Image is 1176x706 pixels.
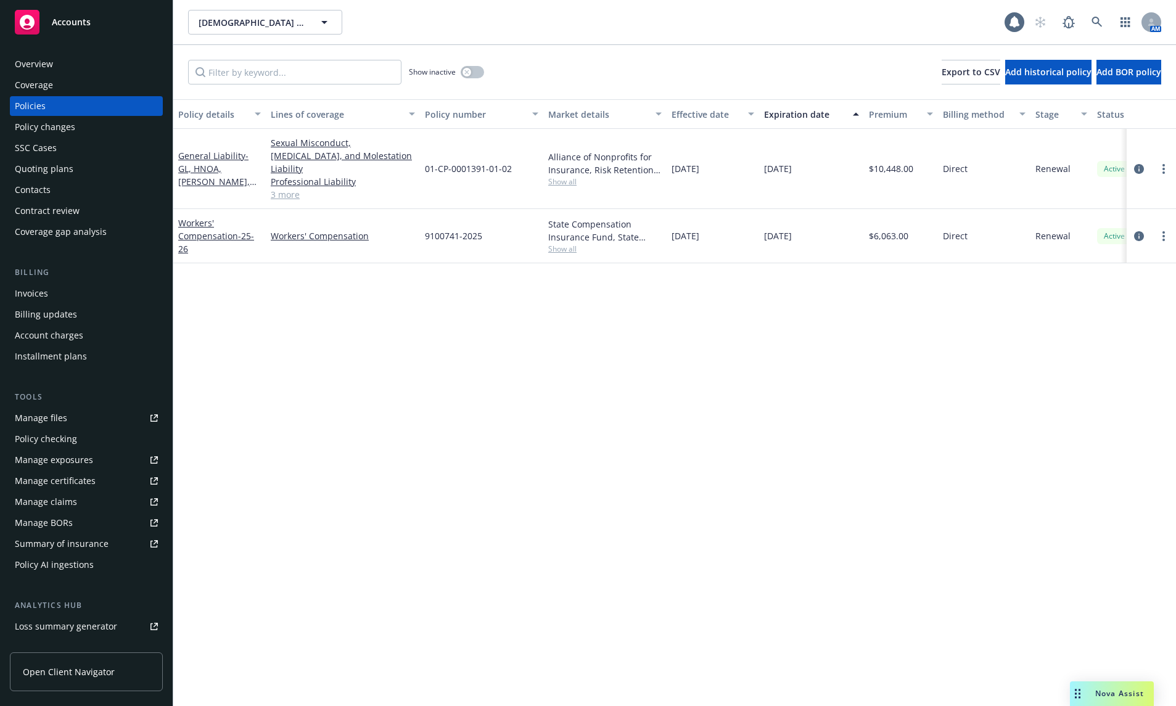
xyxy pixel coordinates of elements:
[1096,66,1161,78] span: Add BOR policy
[23,665,115,678] span: Open Client Navigator
[543,99,667,129] button: Market details
[10,408,163,428] a: Manage files
[864,99,938,129] button: Premium
[10,75,163,95] a: Coverage
[10,450,163,470] span: Manage exposures
[10,159,163,179] a: Quoting plans
[869,108,919,121] div: Premium
[1102,231,1127,242] span: Active
[15,284,48,303] div: Invoices
[1097,108,1172,121] div: Status
[10,222,163,242] a: Coverage gap analysis
[199,16,305,29] span: [DEMOGRAPHIC_DATA] Senior Citizens Service Center (AASCSC)
[10,617,163,636] a: Loss summary generator
[15,180,51,200] div: Contacts
[1028,10,1053,35] a: Start snowing
[420,99,543,129] button: Policy number
[1095,688,1144,699] span: Nova Assist
[10,180,163,200] a: Contacts
[869,229,908,242] span: $6,063.00
[15,617,117,636] div: Loss summary generator
[178,108,247,121] div: Policy details
[1132,162,1146,176] a: circleInformation
[1102,163,1127,174] span: Active
[271,108,401,121] div: Lines of coverage
[15,534,109,554] div: Summary of insurance
[15,222,107,242] div: Coverage gap analysis
[10,54,163,74] a: Overview
[10,201,163,221] a: Contract review
[15,347,87,366] div: Installment plans
[1096,60,1161,84] button: Add BOR policy
[10,429,163,449] a: Policy checking
[10,492,163,512] a: Manage claims
[15,138,57,158] div: SSC Cases
[1070,681,1085,706] div: Drag to move
[15,75,53,95] div: Coverage
[548,244,662,254] span: Show all
[1005,60,1092,84] button: Add historical policy
[15,450,93,470] div: Manage exposures
[188,10,342,35] button: [DEMOGRAPHIC_DATA] Senior Citizens Service Center (AASCSC)
[548,218,662,244] div: State Compensation Insurance Fund, State Compensation Insurance Fund (SCIF)
[869,162,913,175] span: $10,448.00
[938,99,1030,129] button: Billing method
[548,108,648,121] div: Market details
[1085,10,1109,35] a: Search
[15,408,67,428] div: Manage files
[10,138,163,158] a: SSC Cases
[759,99,864,129] button: Expiration date
[271,175,415,188] a: Professional Liability
[271,229,415,242] a: Workers' Compensation
[271,188,415,201] a: 3 more
[943,108,1012,121] div: Billing method
[15,492,77,512] div: Manage claims
[1005,66,1092,78] span: Add historical policy
[52,17,91,27] span: Accounts
[1035,108,1074,121] div: Stage
[10,555,163,575] a: Policy AI ingestions
[764,108,845,121] div: Expiration date
[1156,229,1171,244] a: more
[672,108,741,121] div: Effective date
[672,229,699,242] span: [DATE]
[271,136,415,175] a: Sexual Misconduct, [MEDICAL_DATA], and Molestation Liability
[178,150,250,200] a: General Liability
[10,96,163,116] a: Policies
[10,117,163,137] a: Policy changes
[425,229,482,242] span: 9100741-2025
[1035,162,1071,175] span: Renewal
[10,534,163,554] a: Summary of insurance
[10,513,163,533] a: Manage BORs
[15,429,77,449] div: Policy checking
[188,60,401,84] input: Filter by keyword...
[764,162,792,175] span: [DATE]
[10,326,163,345] a: Account charges
[15,326,83,345] div: Account charges
[425,162,512,175] span: 01-CP-0001391-01-02
[15,159,73,179] div: Quoting plans
[15,305,77,324] div: Billing updates
[943,229,968,242] span: Direct
[409,67,456,77] span: Show inactive
[178,217,254,255] a: Workers' Compensation
[15,96,46,116] div: Policies
[1132,229,1146,244] a: circleInformation
[672,162,699,175] span: [DATE]
[266,99,420,129] button: Lines of coverage
[173,99,266,129] button: Policy details
[942,60,1000,84] button: Export to CSV
[15,471,96,491] div: Manage certificates
[10,391,163,403] div: Tools
[1113,10,1138,35] a: Switch app
[15,201,80,221] div: Contract review
[15,513,73,533] div: Manage BORs
[667,99,759,129] button: Effective date
[15,555,94,575] div: Policy AI ingestions
[943,162,968,175] span: Direct
[10,266,163,279] div: Billing
[10,5,163,39] a: Accounts
[1056,10,1081,35] a: Report a Bug
[425,108,525,121] div: Policy number
[10,284,163,303] a: Invoices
